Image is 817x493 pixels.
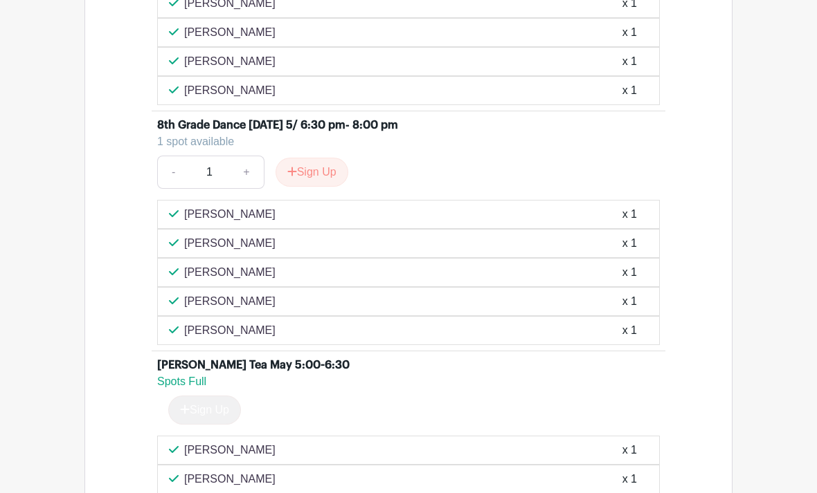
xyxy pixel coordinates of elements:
[157,156,189,189] a: -
[157,357,350,373] div: [PERSON_NAME] Tea May 5:00-6:30
[622,235,637,252] div: x 1
[184,82,276,99] p: [PERSON_NAME]
[157,375,206,387] span: Spots Full
[184,471,276,487] p: [PERSON_NAME]
[622,206,637,223] div: x 1
[622,442,637,458] div: x 1
[157,117,398,133] div: 8th Grade Dance [DATE] 5/ 6:30 pm- 8:00 pm
[184,442,276,458] p: [PERSON_NAME]
[184,235,276,252] p: [PERSON_NAME]
[622,293,637,310] div: x 1
[184,322,276,339] p: [PERSON_NAME]
[622,53,637,70] div: x 1
[157,133,649,150] div: 1 spot available
[622,322,637,339] div: x 1
[184,206,276,223] p: [PERSON_NAME]
[276,158,348,187] button: Sign Up
[184,24,276,41] p: [PERSON_NAME]
[184,293,276,310] p: [PERSON_NAME]
[622,24,637,41] div: x 1
[184,264,276,281] p: [PERSON_NAME]
[622,471,637,487] div: x 1
[229,156,264,189] a: +
[184,53,276,70] p: [PERSON_NAME]
[622,264,637,281] div: x 1
[622,82,637,99] div: x 1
